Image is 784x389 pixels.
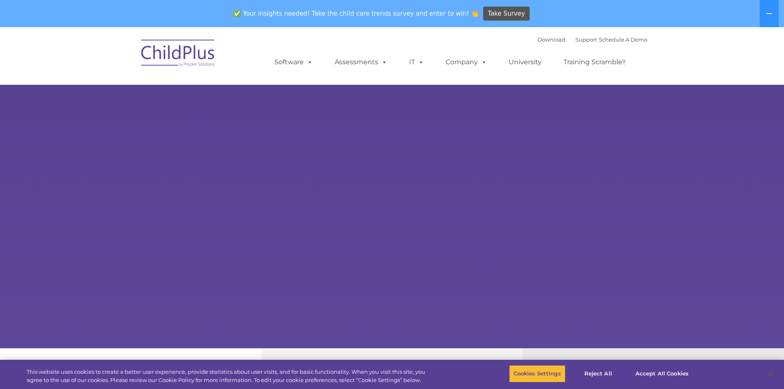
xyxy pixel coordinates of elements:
a: Take Survey [483,7,530,21]
a: Download [537,36,565,43]
a: IT [401,54,432,70]
button: Cookies Settings [509,365,565,382]
button: Accept All Cookies [631,365,693,382]
button: Reject All [572,365,624,382]
a: Support [575,36,597,43]
a: Assessments [326,54,395,70]
a: Software [266,54,321,70]
button: Close [762,365,780,383]
a: University [500,54,550,70]
a: Training Scramble!! [555,54,634,70]
a: Company [437,54,495,70]
span: ✅ Your insights needed! Take the child care trends survey and enter to win! 👏 [230,5,482,21]
font: | [537,36,647,43]
span: Take Survey [488,7,525,21]
img: ChildPlus by Procare Solutions [137,34,219,75]
a: Schedule A Demo [599,36,647,43]
div: This website uses cookies to create a better user experience, provide statistics about user visit... [27,368,431,384]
